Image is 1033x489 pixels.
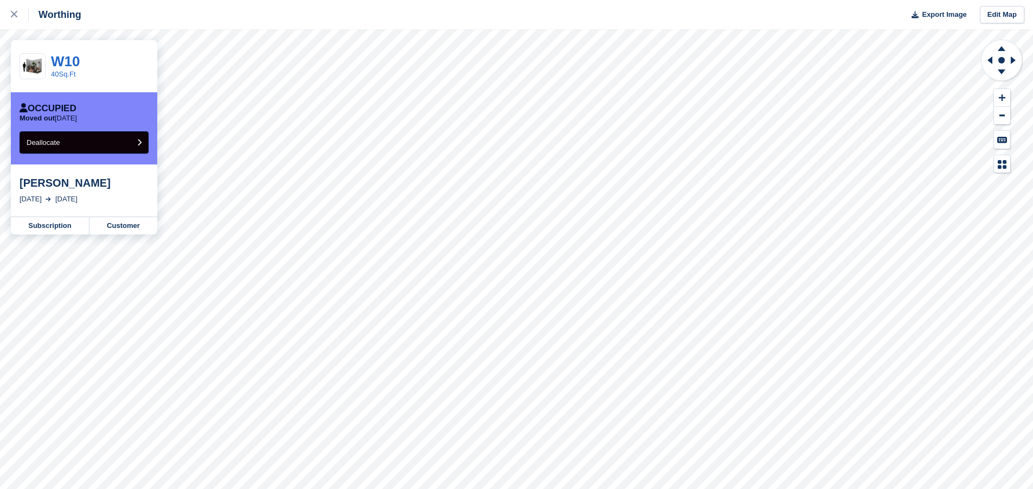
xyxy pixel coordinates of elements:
[994,89,1010,107] button: Zoom In
[994,131,1010,149] button: Keyboard Shortcuts
[20,114,77,123] p: [DATE]
[20,103,76,114] div: Occupied
[980,6,1024,24] a: Edit Map
[51,53,80,69] a: W10
[994,155,1010,173] button: Map Legend
[55,194,78,205] div: [DATE]
[46,197,51,201] img: arrow-right-light-icn-cde0832a797a2874e46488d9cf13f60e5c3a73dbe684e267c42b8395dfbc2abf.svg
[20,194,42,205] div: [DATE]
[922,9,966,20] span: Export Image
[51,70,76,78] a: 40Sq.Ft
[20,176,149,189] div: [PERSON_NAME]
[20,57,45,76] img: 40-sqft-unit.jpg
[905,6,967,24] button: Export Image
[20,114,55,122] span: Moved out
[11,217,89,234] a: Subscription
[27,138,60,147] span: Deallocate
[20,131,149,154] button: Deallocate
[994,107,1010,125] button: Zoom Out
[89,217,157,234] a: Customer
[29,8,81,21] div: Worthing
